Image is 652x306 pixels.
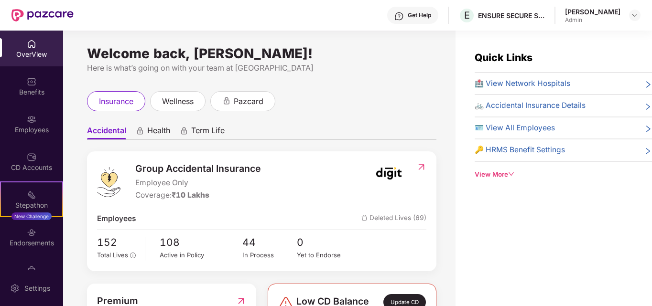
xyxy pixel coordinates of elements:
[297,234,352,250] span: 0
[475,169,652,179] div: View More
[475,122,555,134] span: 🪪 View All Employees
[97,234,138,250] span: 152
[27,152,36,162] img: svg+xml;base64,PHN2ZyBpZD0iQ0RfQWNjb3VudHMiIGRhdGEtbmFtZT0iQ0QgQWNjb3VudHMiIHhtbG5zPSJodHRwOi8vd3...
[172,190,209,200] span: ₹10 Lakhs
[508,171,515,178] span: down
[162,95,194,107] span: wellness
[27,228,36,237] img: svg+xml;base64,PHN2ZyBpZD0iRW5kb3JzZW1lbnRzIiB4bWxucz0iaHR0cDovL3d3dy53My5vcmcvMjAwMC9zdmciIHdpZH...
[475,144,565,156] span: 🔑 HRMS Benefit Settings
[242,234,297,250] span: 44
[97,251,128,259] span: Total Lives
[631,11,639,19] img: svg+xml;base64,PHN2ZyBpZD0iRHJvcGRvd24tMzJ4MzIiIHhtbG5zPSJodHRwOi8vd3d3LnczLm9yZy8yMDAwL3N2ZyIgd2...
[11,9,74,21] img: New Pazcare Logo
[27,265,36,275] img: svg+xml;base64,PHN2ZyBpZD0iTXlfT3JkZXJzIiBkYXRhLW5hbWU9Ik15IE9yZGVycyIgeG1sbnM9Imh0dHA6Ly93d3cudz...
[361,215,368,221] img: deleteIcon
[135,161,261,176] span: Group Accidental Insurance
[478,11,545,20] div: ENSURE SECURE SERVICES PRIVATE LIMITED
[22,284,53,293] div: Settings
[394,11,404,21] img: svg+xml;base64,PHN2ZyBpZD0iSGVscC0zMngzMiIgeG1sbnM9Imh0dHA6Ly93d3cudzMub3JnLzIwMDAvc3ZnIiB3aWR0aD...
[130,253,136,258] span: info-circle
[408,11,431,19] div: Get Help
[644,124,652,134] span: right
[644,102,652,111] span: right
[27,77,36,86] img: svg+xml;base64,PHN2ZyBpZD0iQmVuZWZpdHMiIHhtbG5zPSJodHRwOi8vd3d3LnczLm9yZy8yMDAwL3N2ZyIgd2lkdGg9Ij...
[475,52,532,63] span: Quick Links
[475,100,586,111] span: 🚲 Accidental Insurance Details
[160,250,242,260] div: Active in Policy
[565,7,620,16] div: [PERSON_NAME]
[147,126,170,139] span: Health
[135,177,261,189] span: Employee Only
[11,212,52,220] div: New Challenge
[97,213,136,224] span: Employees
[371,161,407,185] img: insurerIcon
[27,115,36,124] img: svg+xml;base64,PHN2ZyBpZD0iRW1wbG95ZWVzIiB4bWxucz0iaHR0cDovL3d3dy53My5vcmcvMjAwMC9zdmciIHdpZHRoPS...
[160,234,242,250] span: 108
[644,80,652,89] span: right
[297,250,352,260] div: Yet to Endorse
[191,126,225,139] span: Term Life
[242,250,297,260] div: In Process
[87,50,436,57] div: Welcome back, [PERSON_NAME]!
[180,127,188,135] div: animation
[135,190,261,201] div: Coverage:
[222,96,231,105] div: animation
[27,190,36,200] img: svg+xml;base64,PHN2ZyB4bWxucz0iaHR0cDovL3d3dy53My5vcmcvMjAwMC9zdmciIHdpZHRoPSIyMSIgaGVpZ2h0PSIyMC...
[361,213,426,224] span: Deleted Lives (69)
[97,167,120,197] img: logo
[27,39,36,49] img: svg+xml;base64,PHN2ZyBpZD0iSG9tZSIgeG1sbnM9Imh0dHA6Ly93d3cudzMub3JnLzIwMDAvc3ZnIiB3aWR0aD0iMjAiIG...
[644,146,652,156] span: right
[416,162,426,172] img: RedirectIcon
[565,16,620,24] div: Admin
[234,95,263,107] span: pazcard
[99,95,133,107] span: insurance
[464,10,470,21] span: E
[87,62,436,74] div: Here is what’s going on with your team at [GEOGRAPHIC_DATA]
[1,200,62,210] div: Stepathon
[475,78,570,89] span: 🏥 View Network Hospitals
[136,127,144,135] div: animation
[10,284,20,293] img: svg+xml;base64,PHN2ZyBpZD0iU2V0dGluZy0yMHgyMCIgeG1sbnM9Imh0dHA6Ly93d3cudzMub3JnLzIwMDAvc3ZnIiB3aW...
[87,126,126,139] span: Accidental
